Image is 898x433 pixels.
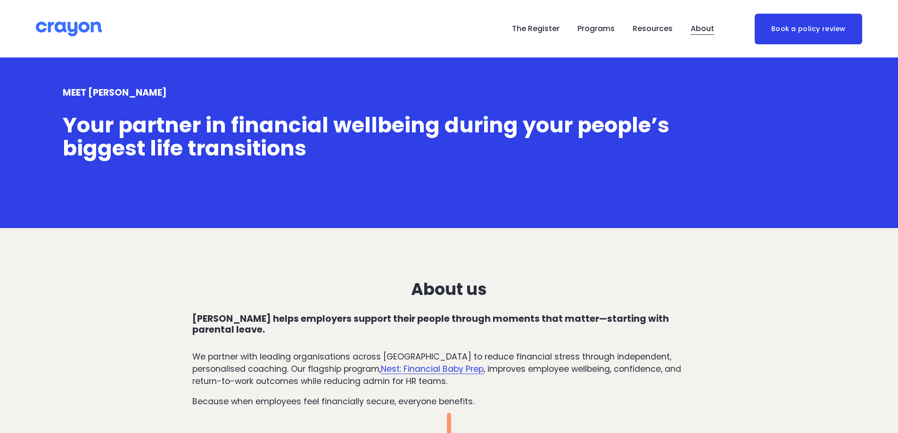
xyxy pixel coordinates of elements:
[36,21,102,37] img: Crayon
[633,22,673,36] span: Resources
[192,395,706,408] p: Because when employees feel financially secure, everyone benefits.
[512,21,560,36] a: The Register
[577,21,615,36] a: folder dropdown
[577,22,615,36] span: Programs
[381,363,484,375] a: Nest: Financial Baby Prep
[755,14,862,44] a: Book a policy review
[691,22,714,36] span: About
[192,312,671,336] strong: [PERSON_NAME] helps employers support their people through moments that matter—starting with pare...
[633,21,673,36] a: folder dropdown
[192,280,706,299] h3: About us
[192,351,706,388] p: We partner with leading organisations across [GEOGRAPHIC_DATA] to reduce financial stress through...
[63,110,674,163] span: Your partner in financial wellbeing during your people’s biggest life transitions
[63,88,836,98] h4: MEET [PERSON_NAME]
[691,21,714,36] a: folder dropdown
